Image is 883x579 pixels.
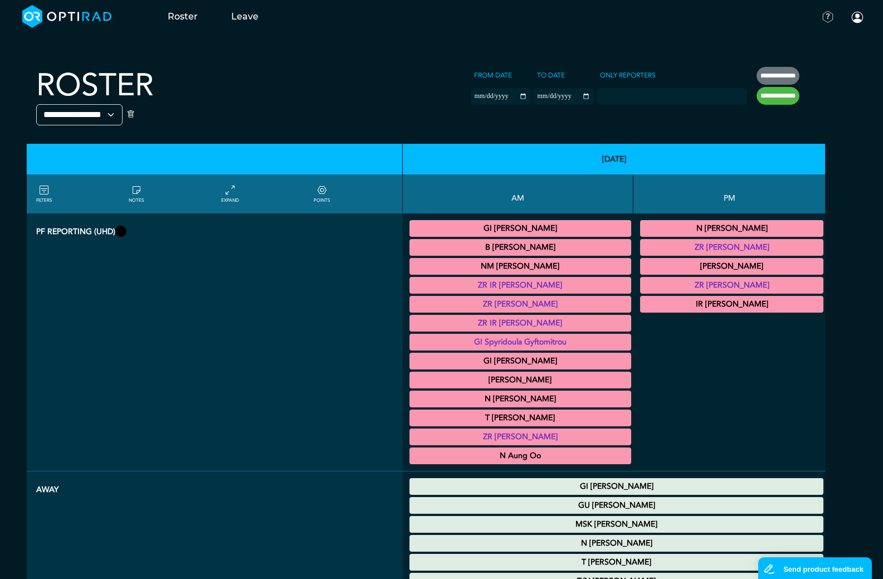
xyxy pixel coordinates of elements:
a: collapse/expand entries [221,184,239,204]
summary: ZR IR [PERSON_NAME] [411,317,629,330]
summary: GI [PERSON_NAME] [411,222,629,235]
a: FILTERS [36,184,52,204]
th: [DATE] [403,144,826,174]
summary: T [PERSON_NAME] [411,411,629,425]
label: To date [534,67,568,84]
div: General XR 18:00 - 19:00 [640,296,824,313]
div: Study Leave 00:00 - 23:59 [409,516,823,533]
summary: GI [PERSON_NAME] [411,354,629,368]
div: Other Leave 00:00 - 23:59 [409,554,823,571]
a: collapse/expand expected points [314,184,330,204]
summary: GI Spyridoula Gyftomitrou [411,335,629,349]
img: brand-opti-rad-logos-blue-and-white-d2f68631ba2948856bd03f2d395fb146ddc8fb01b4b6e9315ea85fa773367... [22,5,112,28]
summary: [PERSON_NAME] [411,373,629,387]
div: Annual Leave 00:00 - 23:59 [409,478,823,495]
div: General XR 11:30 - 12:30 [409,447,631,464]
div: General XR 11:00 - 12:00 [409,429,631,445]
summary: N [PERSON_NAME] [642,222,822,235]
summary: GI [PERSON_NAME] [411,480,822,493]
div: General XR 09:00 - 11:00 [409,334,631,351]
summary: B [PERSON_NAME] [411,241,629,254]
label: Only Reporters [597,67,659,84]
div: Annual Leave 00:00 - 23:59 [409,497,823,514]
label: From date [471,67,515,84]
div: General XR 08:00 - 09:00 [409,239,631,256]
th: AM [403,174,633,213]
h2: Roster [36,67,154,104]
div: General XR 17:00 - 18:00 [640,277,824,294]
div: General XR 09:00 - 10:00 [409,353,631,369]
summary: NM [PERSON_NAME] [411,260,629,273]
div: General XR 08:00 - 09:00 [409,277,631,294]
a: show/hide notes [129,184,144,204]
div: General XR 13:00 - 14:00 [640,239,824,256]
input: null [598,90,653,100]
div: General XR 12:00 - 13:00 [640,220,824,237]
th: PM [633,174,826,213]
summary: ZR [PERSON_NAME] [642,279,822,292]
div: General XR 08:00 - 09:00 [409,296,631,313]
div: General XR 09:00 - 10:00 [409,410,631,426]
div: General XR 14:00 - 15:00 [640,258,824,275]
summary: [PERSON_NAME] [642,260,822,273]
summary: N Aung Oo [411,449,629,463]
summary: ZR [PERSON_NAME] [411,430,629,444]
div: General XR 07:15 - 08:00 [409,220,631,237]
div: General XR 09:00 - 10:30 [409,391,631,407]
summary: ZR IR [PERSON_NAME] [411,279,629,292]
summary: IR [PERSON_NAME] [642,298,822,311]
summary: T [PERSON_NAME] [411,556,822,569]
summary: N [PERSON_NAME] [411,537,822,550]
summary: MSK [PERSON_NAME] [411,518,822,531]
div: Annual Leave 00:00 - 23:59 [409,535,823,552]
summary: ZR [PERSON_NAME] [411,298,629,311]
th: PF Reporting (UHD) [27,213,403,471]
div: General XR 09:00 - 10:00 [409,372,631,388]
summary: GU [PERSON_NAME] [411,499,822,512]
div: General XR 08:30 - 09:00 [409,315,631,332]
summary: ZR [PERSON_NAME] [642,241,822,254]
div: General XR 08:00 - 09:00 [409,258,631,275]
summary: N [PERSON_NAME] [411,392,629,406]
